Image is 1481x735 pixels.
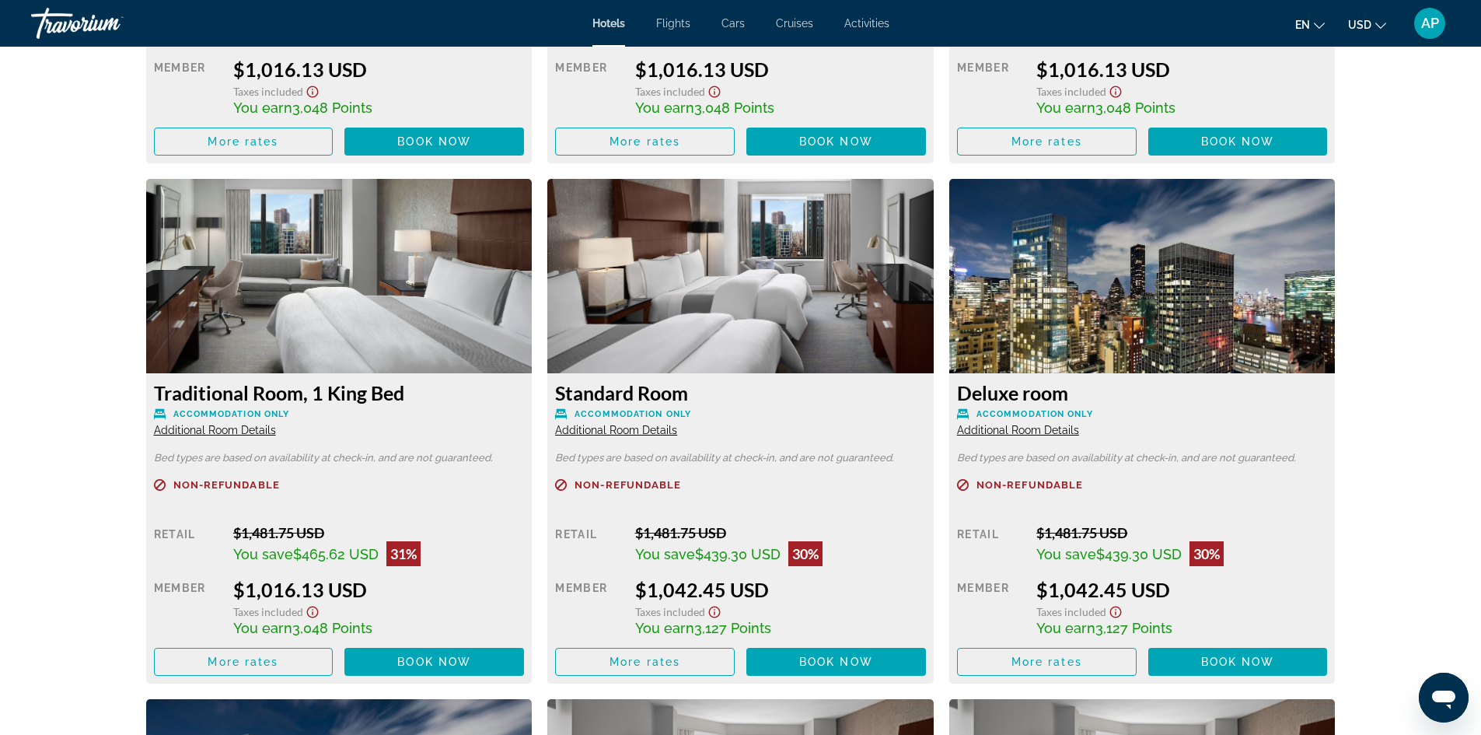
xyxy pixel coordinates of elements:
span: Taxes included [635,605,705,618]
span: Accommodation Only [575,409,691,419]
span: Non-refundable [575,480,681,490]
span: 3,127 Points [694,620,771,636]
span: Taxes included [635,85,705,98]
span: Book now [799,656,873,668]
img: 431513a2-5fe4-451b-bfce-60e3f2219972.jpeg [146,179,533,373]
button: Show Taxes and Fees disclaimer [705,601,724,619]
div: Retail [154,524,222,566]
a: Activities [844,17,889,30]
div: Member [154,58,222,116]
button: More rates [555,128,735,156]
div: $1,016.13 USD [233,58,524,81]
button: More rates [555,648,735,676]
span: Taxes included [233,85,303,98]
button: Book now [1148,648,1328,676]
span: Taxes included [233,605,303,618]
span: 3,048 Points [292,100,372,116]
span: More rates [208,656,278,668]
a: Hotels [592,17,625,30]
button: Book now [344,648,524,676]
span: Taxes included [1036,85,1106,98]
button: Show Taxes and Fees disclaimer [303,601,322,619]
h3: Deluxe room [957,381,1328,404]
span: Accommodation Only [976,409,1093,419]
span: 3,048 Points [1095,100,1175,116]
h3: Traditional Room, 1 King Bed [154,381,525,404]
p: Bed types are based on availability at check-in, and are not guaranteed. [555,453,926,464]
button: Change language [1295,13,1325,36]
div: $1,042.45 USD [635,578,926,601]
span: Taxes included [1036,605,1106,618]
span: Additional Room Details [555,424,677,436]
button: More rates [957,648,1137,676]
span: You earn [1036,620,1095,636]
span: USD [1348,19,1371,31]
p: Bed types are based on availability at check-in, and are not guaranteed. [957,453,1328,464]
span: Non-refundable [976,480,1083,490]
button: More rates [154,128,334,156]
span: You earn [635,100,694,116]
a: Cars [721,17,745,30]
button: Book now [746,648,926,676]
span: You save [233,546,293,562]
span: 3,048 Points [292,620,372,636]
div: Member [555,578,623,636]
span: More rates [610,656,680,668]
span: Book now [397,135,471,148]
div: Member [957,58,1025,116]
div: $1,481.75 USD [635,524,926,541]
p: Bed types are based on availability at check-in, and are not guaranteed. [154,453,525,464]
button: Show Taxes and Fees disclaimer [1106,81,1125,99]
div: $1,042.45 USD [1036,578,1327,601]
div: 30% [1189,541,1224,566]
div: $1,481.75 USD [233,524,524,541]
span: AP [1421,16,1439,31]
button: Show Taxes and Fees disclaimer [1106,601,1125,619]
div: 31% [386,541,421,566]
button: Show Taxes and Fees disclaimer [705,81,724,99]
span: $439.30 USD [695,546,781,562]
span: More rates [1011,656,1082,668]
span: You save [1036,546,1096,562]
iframe: Button to launch messaging window [1419,673,1469,723]
span: Book now [1201,135,1275,148]
div: Member [154,578,222,636]
span: Additional Room Details [957,424,1079,436]
div: $1,481.75 USD [1036,524,1327,541]
span: Additional Room Details [154,424,276,436]
div: Member [555,58,623,116]
h3: Standard Room [555,381,926,404]
a: Travorium [31,3,187,44]
span: You save [635,546,695,562]
button: Book now [344,128,524,156]
button: Show Taxes and Fees disclaimer [303,81,322,99]
span: More rates [610,135,680,148]
div: Retail [555,524,623,566]
div: Retail [957,524,1025,566]
span: More rates [1011,135,1082,148]
div: Member [957,578,1025,636]
button: Book now [1148,128,1328,156]
span: Book now [799,135,873,148]
a: Cruises [776,17,813,30]
span: 3,127 Points [1095,620,1172,636]
span: You earn [1036,100,1095,116]
span: Book now [397,656,471,668]
span: You earn [233,100,292,116]
div: 30% [788,541,823,566]
span: $439.30 USD [1096,546,1182,562]
div: $1,016.13 USD [233,578,524,601]
span: 3,048 Points [694,100,774,116]
span: More rates [208,135,278,148]
button: More rates [154,648,334,676]
div: $1,016.13 USD [1036,58,1327,81]
a: Flights [656,17,690,30]
div: $1,016.13 USD [635,58,926,81]
img: 82ddb702-6706-4e12-8f0b-42891b7b37d8.jpeg [949,179,1336,373]
span: You earn [233,620,292,636]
